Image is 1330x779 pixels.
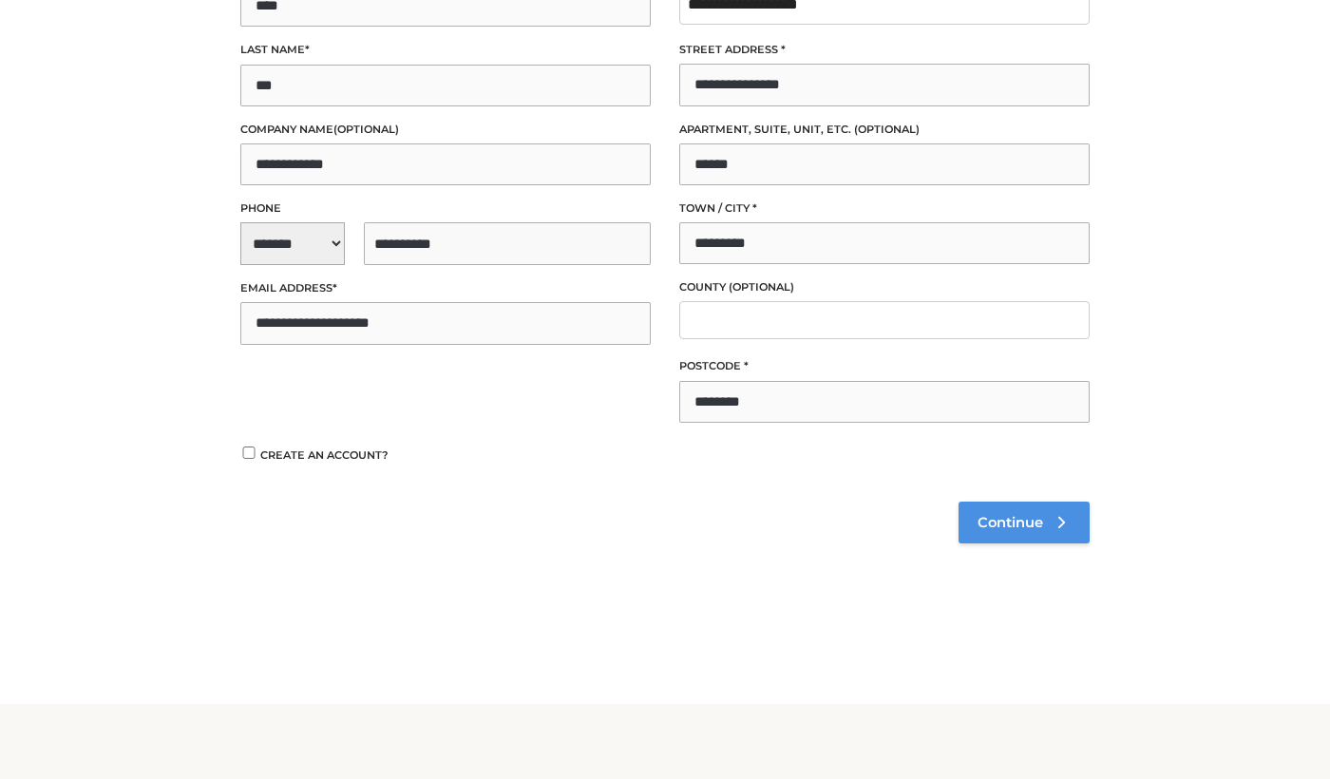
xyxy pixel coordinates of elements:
[679,357,1090,375] label: Postcode
[679,41,1090,59] label: Street address
[240,446,257,459] input: Create an account?
[240,41,651,59] label: Last name
[240,199,651,218] label: Phone
[240,279,651,297] label: Email address
[679,121,1090,139] label: Apartment, suite, unit, etc.
[679,199,1090,218] label: Town / City
[978,514,1043,531] span: Continue
[260,448,389,462] span: Create an account?
[333,123,399,136] span: (optional)
[729,280,794,294] span: (optional)
[959,502,1090,543] a: Continue
[240,121,651,139] label: Company name
[679,278,1090,296] label: County
[854,123,920,136] span: (optional)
